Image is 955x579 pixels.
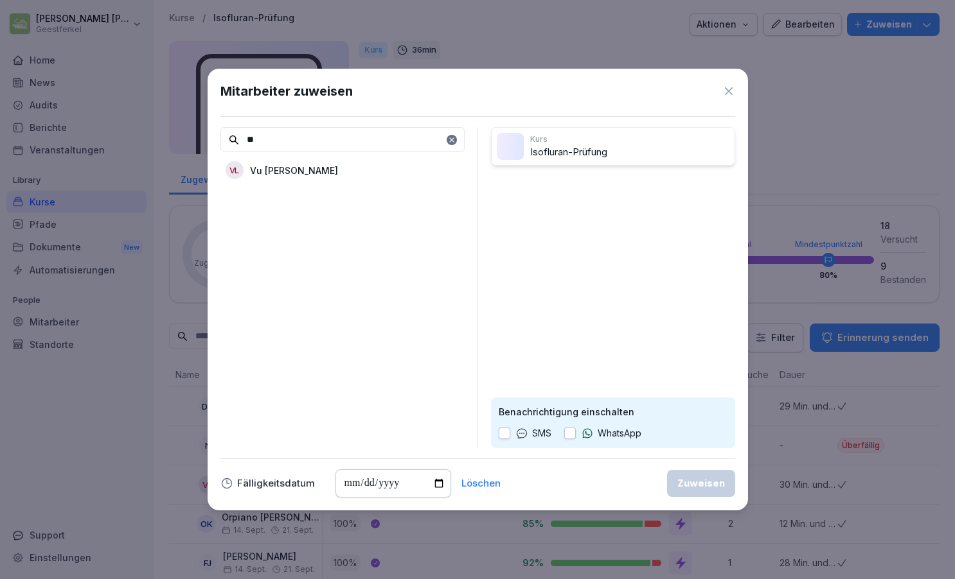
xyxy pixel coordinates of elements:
p: Fälligkeitsdatum [237,479,315,488]
p: Isofluran-Prüfung [530,145,729,160]
div: Zuweisen [677,476,725,490]
p: Vu [PERSON_NAME] [250,164,338,177]
button: Zuweisen [667,470,735,497]
div: VL [226,161,244,179]
p: SMS [532,426,551,440]
button: Löschen [461,479,501,488]
p: Kurs [530,134,729,145]
h1: Mitarbeiter zuweisen [220,82,353,101]
p: WhatsApp [598,426,641,440]
p: Benachrichtigung einschalten [499,405,727,419]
